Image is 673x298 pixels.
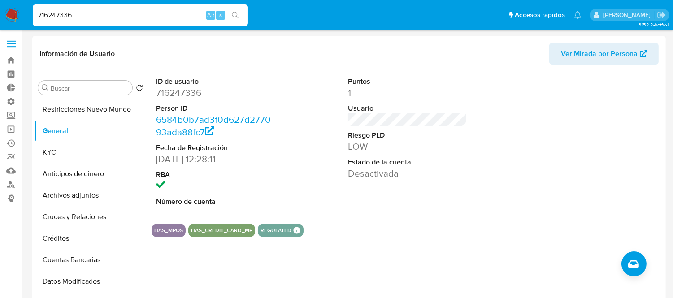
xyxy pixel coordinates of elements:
button: Volver al orden por defecto [136,84,143,94]
dd: 1 [348,86,467,99]
input: Buscar usuario o caso... [33,9,248,21]
button: Anticipos de dinero [35,163,147,185]
a: Salir [657,10,666,20]
dt: Estado de la cuenta [348,157,467,167]
dt: ID de usuario [156,77,275,86]
button: Ver Mirada por Persona [549,43,659,65]
button: Restricciones Nuevo Mundo [35,99,147,120]
a: Notificaciones [574,11,582,19]
span: Accesos rápidos [515,10,565,20]
button: regulated [261,229,291,232]
dt: Riesgo PLD [348,130,467,140]
span: s [219,11,222,19]
dd: LOW [348,140,467,153]
dt: Usuario [348,104,467,113]
a: 6584b0b7ad3f0d627d277093ada88fc7 [156,113,271,138]
span: Alt [207,11,214,19]
button: General [35,120,147,142]
dt: Fecha de Registración [156,143,275,153]
button: search-icon [226,9,244,22]
p: zoe.breuer@mercadolibre.com [603,11,654,19]
button: Créditos [35,228,147,249]
span: Ver Mirada por Persona [561,43,638,65]
dt: Person ID [156,104,275,113]
dd: [DATE] 12:28:11 [156,153,275,165]
button: Datos Modificados [35,271,147,292]
dd: Desactivada [348,167,467,180]
dt: Número de cuenta [156,197,275,207]
button: Cruces y Relaciones [35,206,147,228]
dt: Puntos [348,77,467,86]
button: Archivos adjuntos [35,185,147,206]
dt: RBA [156,170,275,180]
button: has_mpos [154,229,183,232]
button: KYC [35,142,147,163]
button: Cuentas Bancarias [35,249,147,271]
button: has_credit_card_mp [191,229,252,232]
button: Buscar [42,84,49,91]
dd: 716247336 [156,86,275,99]
dd: - [156,207,275,219]
input: Buscar [51,84,129,92]
h1: Información de Usuario [39,49,115,58]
